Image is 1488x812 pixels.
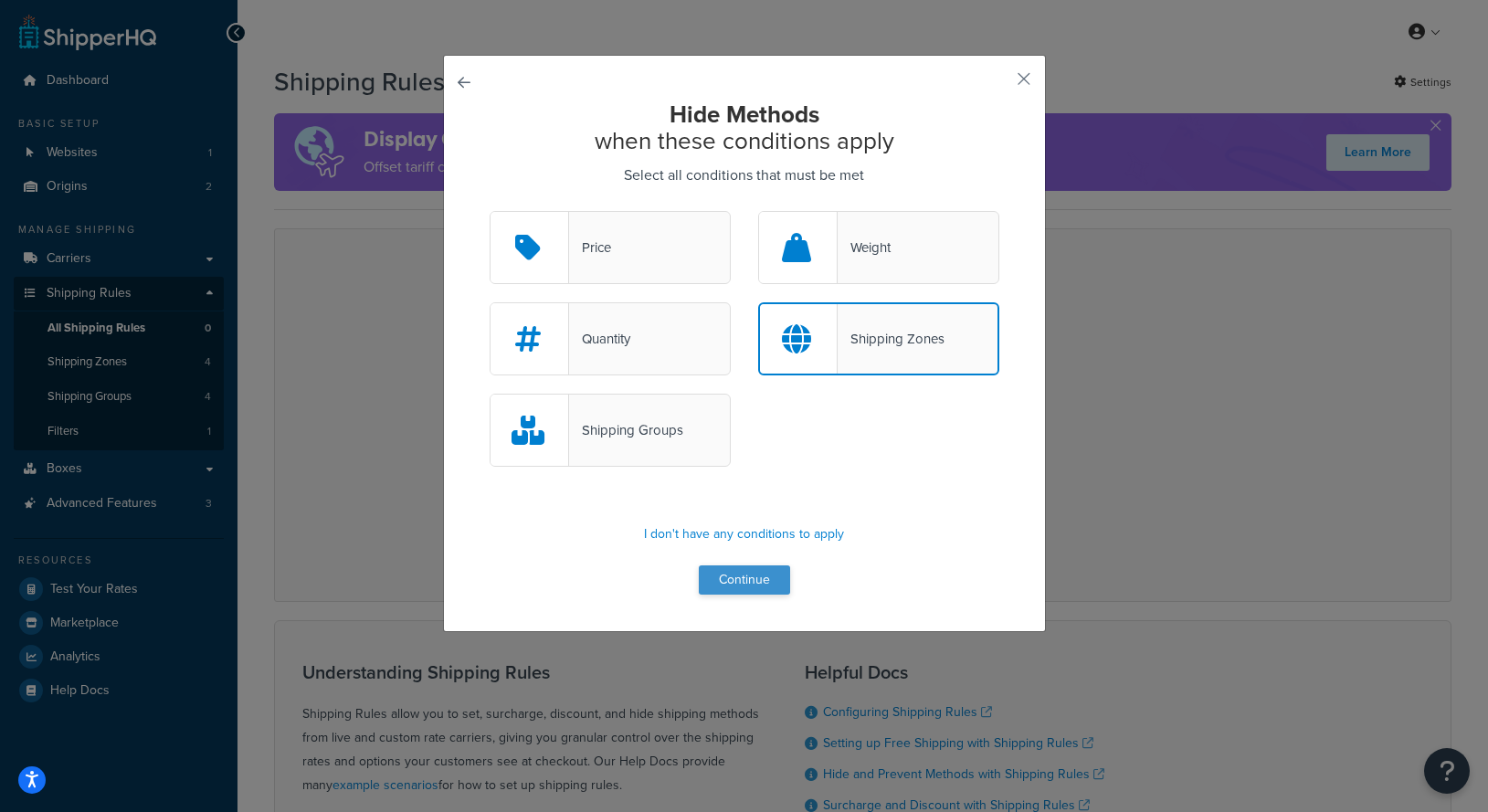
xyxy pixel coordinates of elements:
div: Shipping Zones [838,326,945,352]
p: I don't have any conditions to apply [490,522,999,547]
div: Price [569,235,611,260]
div: Weight [838,235,891,260]
button: Continue [699,565,790,595]
h2: when these conditions apply [490,101,999,153]
div: Shipping Groups [569,417,683,443]
p: Select all conditions that must be met [490,163,999,188]
strong: Hide Methods [670,97,819,132]
div: Quantity [569,326,630,352]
